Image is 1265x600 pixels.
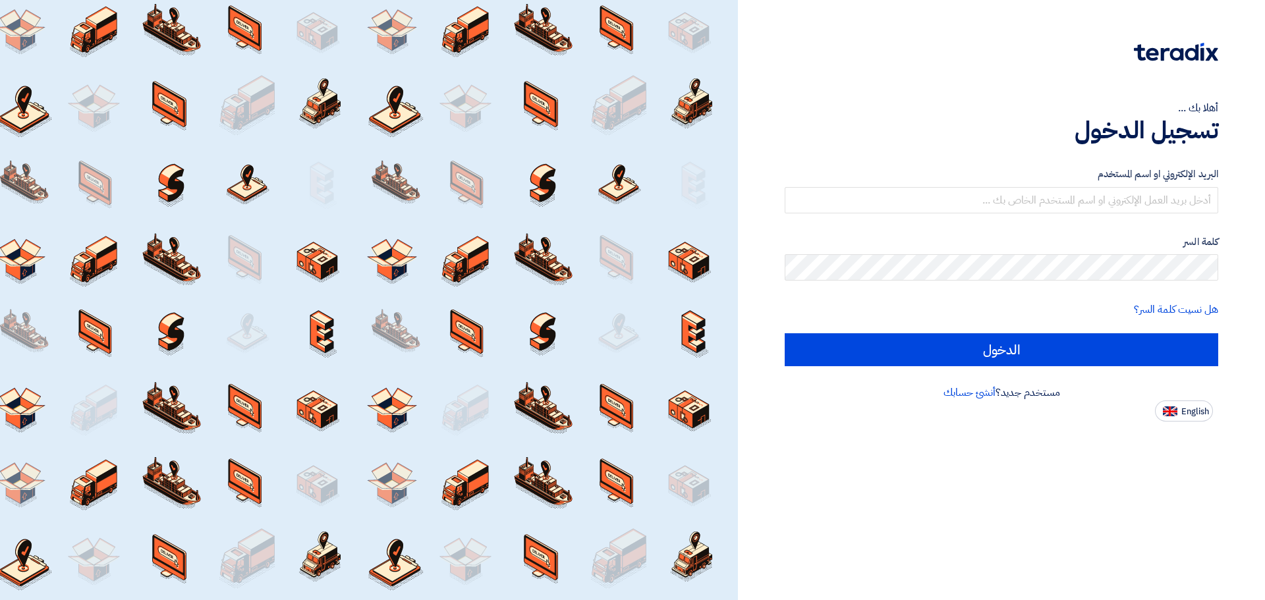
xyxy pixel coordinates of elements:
[785,333,1218,366] input: الدخول
[1181,407,1209,416] span: English
[1134,43,1218,61] img: Teradix logo
[785,187,1218,213] input: أدخل بريد العمل الإلكتروني او اسم المستخدم الخاص بك ...
[785,167,1218,182] label: البريد الإلكتروني او اسم المستخدم
[785,100,1218,116] div: أهلا بك ...
[1134,302,1218,317] a: هل نسيت كلمة السر؟
[1155,400,1213,422] button: English
[943,385,996,400] a: أنشئ حسابك
[1163,406,1177,416] img: en-US.png
[785,385,1218,400] div: مستخدم جديد؟
[785,116,1218,145] h1: تسجيل الدخول
[785,234,1218,250] label: كلمة السر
